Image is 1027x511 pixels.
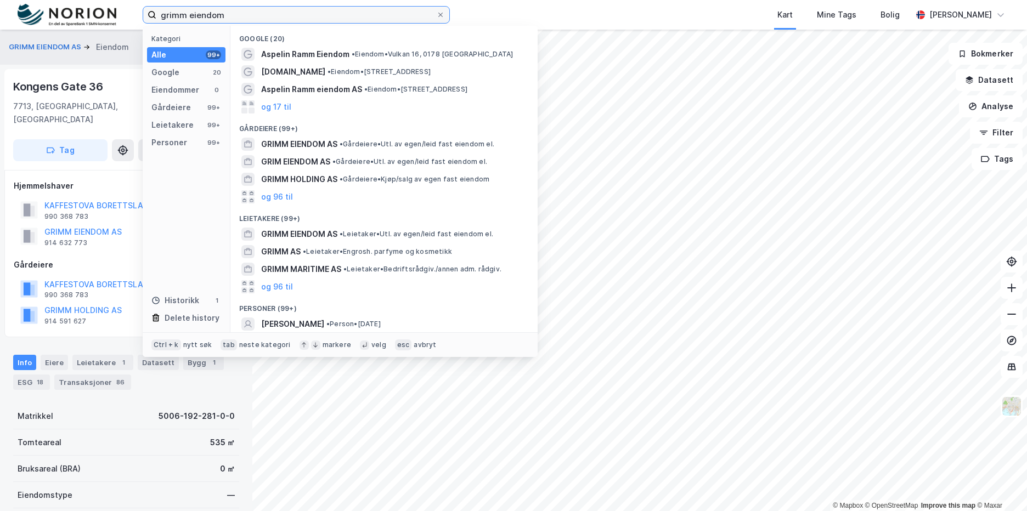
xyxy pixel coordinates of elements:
span: GRIMM EIENDOM AS [261,138,337,151]
div: Bolig [881,8,900,21]
div: 0 ㎡ [220,462,235,475]
div: nytt søk [183,340,212,349]
span: • [328,67,331,76]
div: 99+ [206,121,221,129]
div: — [227,489,235,502]
div: markere [323,340,351,349]
span: • [364,85,368,93]
span: Gårdeiere • Utl. av egen/leid fast eiendom el. [332,157,487,166]
div: Gårdeiere (99+) [230,116,538,135]
div: [PERSON_NAME] [929,8,992,21]
span: Eiendom • [STREET_ADDRESS] [328,67,431,76]
div: 914 591 627 [44,317,86,326]
span: Eiendom • Vulkan 16, 0178 [GEOGRAPHIC_DATA] [352,50,513,59]
span: GRIMM EIENDOM AS [261,228,337,241]
div: Datasett [138,355,179,370]
div: Kongens Gate 36 [13,78,105,95]
span: Leietaker • Utl. av egen/leid fast eiendom el. [340,230,493,239]
div: Leietakere [72,355,133,370]
div: 990 368 783 [44,212,88,221]
a: OpenStreetMap [865,502,918,509]
a: Improve this map [921,502,975,509]
button: Tag [13,139,108,161]
div: 1 [118,357,129,368]
div: 86 [114,377,127,388]
span: • [326,320,330,328]
div: 20 [212,68,221,77]
div: avbryt [414,340,436,349]
span: Person • [DATE] [326,320,381,328]
div: Personer (99+) [230,296,538,315]
div: 914 632 773 [44,239,87,247]
div: 1 [208,357,219,368]
img: norion-logo.80e7a08dc31c2e691866.png [18,4,116,26]
div: Info [13,355,36,370]
button: Tags [972,148,1023,170]
span: GRIMM HOLDING AS [261,173,337,186]
span: • [340,140,343,148]
div: velg [371,340,386,349]
div: 99+ [206,103,221,112]
div: 5006-192-281-0-0 [159,410,235,423]
div: Kategori [151,35,225,43]
div: Alle [151,48,166,61]
span: Leietaker • Bedriftsrådgiv./annen adm. rådgiv. [343,265,501,274]
span: GRIMM MARITIME AS [261,263,341,276]
div: tab [221,339,237,350]
button: Filter [970,122,1023,144]
div: Leietakere (99+) [230,206,538,225]
button: Datasett [956,69,1023,91]
button: Bokmerker [949,43,1023,65]
div: Leietakere [151,118,194,132]
button: og 17 til [261,100,291,113]
div: Gårdeiere [14,258,239,271]
iframe: Chat Widget [972,458,1027,511]
div: Bygg [183,355,224,370]
div: 990 368 783 [44,291,88,299]
span: • [332,157,336,166]
div: Matrikkel [18,410,53,423]
div: Eiendommer [151,83,199,96]
span: [PERSON_NAME] [261,317,324,331]
button: og 96 til [261,190,293,203]
div: Hjemmelshaver [14,179,239,192]
span: • [343,265,347,273]
input: Søk på adresse, matrikkel, gårdeiere, leietakere eller personer [156,7,436,23]
span: • [340,175,343,183]
span: Aspelin Ramm Eiendom [261,48,349,61]
div: Gårdeiere [151,101,191,114]
div: Ctrl + k [151,339,181,350]
div: Bruksareal (BRA) [18,462,81,475]
img: Z [1001,396,1022,417]
div: esc [395,339,412,350]
span: [DOMAIN_NAME] [261,65,325,78]
button: og 96 til [261,280,293,293]
span: Aspelin Ramm eiendom AS [261,83,362,96]
div: Eiendom [96,41,129,54]
span: Gårdeiere • Kjøp/salg av egen fast eiendom [340,175,489,184]
button: GRIMM EIENDOM AS [9,42,83,53]
div: 535 ㎡ [210,436,235,449]
div: 0 [212,86,221,94]
span: • [303,247,306,256]
div: Mine Tags [817,8,856,21]
div: 7713, [GEOGRAPHIC_DATA], [GEOGRAPHIC_DATA] [13,100,178,126]
div: Delete history [165,311,219,325]
div: Tomteareal [18,436,61,449]
div: 99+ [206,50,221,59]
div: Kart [777,8,793,21]
span: Eiendom • [STREET_ADDRESS] [364,85,467,94]
span: • [352,50,355,58]
span: GRIMM AS [261,245,301,258]
button: Analyse [959,95,1023,117]
div: Kontrollprogram for chat [972,458,1027,511]
span: Gårdeiere • Utl. av egen/leid fast eiendom el. [340,140,494,149]
div: Eiere [41,355,68,370]
div: Google (20) [230,26,538,46]
div: Eiendomstype [18,489,72,502]
div: Personer [151,136,187,149]
span: • [340,230,343,238]
div: 1 [212,296,221,305]
div: Historikk [151,294,199,307]
div: Transaksjoner [54,374,131,390]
